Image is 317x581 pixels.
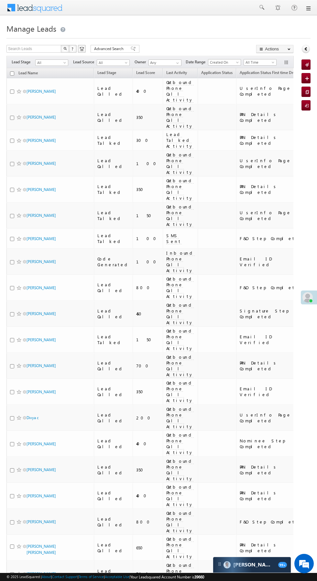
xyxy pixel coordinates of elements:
[166,510,194,533] span: Outbound Phone Call Activity
[27,389,56,394] a: [PERSON_NAME]
[136,236,160,241] div: 100
[27,493,56,498] a: [PERSON_NAME]
[42,575,51,579] a: About
[173,60,181,66] a: Show All Items
[240,256,305,268] div: Email ID Verified
[97,542,130,554] div: Lead Called
[186,59,208,65] span: Date Range
[240,285,305,290] div: F&O Step Completed
[136,114,160,120] div: 350
[240,412,305,424] div: UserInfo Page Completed
[148,59,181,66] input: Type to Search
[240,210,305,221] div: UserInfo Page Completed
[73,59,97,65] span: Lead Source
[27,259,56,264] a: [PERSON_NAME]
[244,59,277,66] a: All Time
[97,184,130,195] div: Lead Talked
[240,438,305,449] div: Nominee Step Completed
[52,575,78,579] a: Contact Support
[166,302,194,325] span: Outbound Phone Call Activity
[240,70,304,75] span: Application Status First time Drop Off
[240,111,305,123] div: PAN Details Completed
[240,85,305,97] div: UserInfo Page Completed
[136,493,160,499] div: 400
[166,432,194,455] span: Outbound Phone Call Activity
[97,282,130,293] div: Lead Called
[35,59,68,66] a: All
[201,70,233,75] span: Application Status
[6,23,56,34] span: Manage Leads
[97,334,130,345] div: Lead Talked
[27,115,56,120] a: [PERSON_NAME]
[27,415,39,420] a: Divya c
[36,60,66,66] span: All
[15,69,41,78] a: Lead Name
[166,79,194,103] span: Outbound Phone Call Activity
[97,464,130,476] div: Lead Called
[97,70,116,75] span: Lead Stage
[97,111,130,123] div: Lead Called
[136,88,160,94] div: 400
[136,161,160,166] div: 100
[166,204,194,227] span: Outbound Phone Call Activity
[166,132,193,149] span: Lead Talked Activity
[63,47,67,50] img: Search
[27,467,56,472] a: [PERSON_NAME]
[97,158,130,169] div: Lead Called
[163,69,190,78] a: Last Activity
[79,575,104,579] a: Terms of Service
[136,363,160,369] div: 700
[166,233,181,244] span: SMS Sent
[97,60,128,66] span: All
[136,137,160,143] div: 300
[27,544,56,555] a: [PERSON_NAME] [PERSON_NAME]
[166,178,194,201] span: Outbound Phone Call Activity
[136,311,160,317] div: 450
[97,85,130,97] div: Lead Called
[136,285,160,290] div: 800
[10,71,14,76] input: Check all records
[27,236,56,241] a: [PERSON_NAME]
[166,328,194,351] span: Outbound Phone Call Activity
[166,484,194,507] span: Outbound Phone Call Activity
[27,519,56,524] a: [PERSON_NAME]
[213,557,291,573] div: carter-dragCarter[PERSON_NAME]99+
[240,464,305,476] div: PAN Details Completed
[166,106,194,129] span: Outbound Phone Call Activity
[105,575,129,579] a: Acceptable Use
[278,562,287,568] span: 99+
[97,516,130,528] div: Lead Called
[166,380,194,403] span: Outbound Phone Call Activity
[27,213,56,218] a: [PERSON_NAME]
[136,259,160,265] div: 100
[94,69,119,78] a: Lead Stage
[97,256,130,268] div: Code Generated
[97,134,130,146] div: Lead Talked
[27,337,56,342] a: [PERSON_NAME]
[136,467,160,473] div: 350
[236,69,307,78] a: Application Status First time Drop Off
[97,568,130,580] div: Lead Called
[166,458,194,481] span: Outbound Phone Call Activity
[136,571,160,577] div: 700
[166,354,194,377] span: Outbound Phone Call Activity
[135,59,148,65] span: Owner
[240,308,305,320] div: Signature Step Completed
[240,236,305,241] div: F&O Step Completed
[240,490,305,502] div: PAN Details Completed
[27,363,56,368] a: [PERSON_NAME]
[136,389,160,395] div: 350
[208,59,239,65] span: Created On
[240,334,305,345] div: Email ID Verified
[27,441,56,446] a: [PERSON_NAME]
[240,184,305,195] div: PAN Details Completed
[136,441,160,447] div: 400
[136,545,160,551] div: 650
[71,46,74,51] span: ?
[198,69,236,78] a: Application Status
[97,233,130,244] div: Lead Talked
[97,386,130,397] div: Lead Called
[97,412,130,424] div: Lead Called
[97,438,130,449] div: Lead Called
[136,186,160,192] div: 350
